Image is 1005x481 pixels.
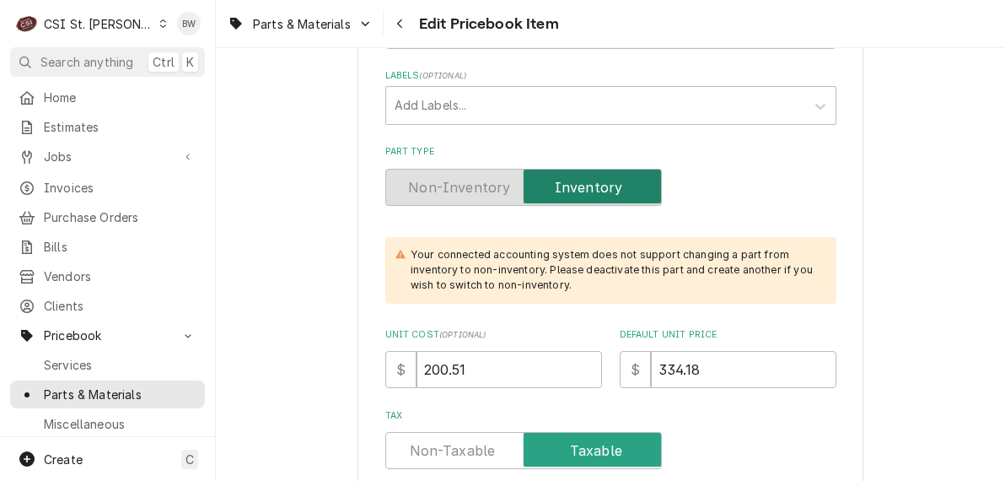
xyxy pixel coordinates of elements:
[10,292,205,320] a: Clients
[620,328,836,342] label: Default Unit Price
[44,356,196,374] span: Services
[10,322,205,349] a: Go to Pricebook
[385,328,602,388] div: Unit Cost
[221,10,379,38] a: Go to Parts & Materials
[44,208,196,226] span: Purchase Orders
[177,12,201,35] div: Brad Wicks's Avatar
[185,451,194,468] span: C
[385,409,836,469] div: Tax
[10,203,205,231] a: Purchase Orders
[186,53,194,71] span: K
[10,262,205,290] a: Vendors
[44,415,196,433] span: Miscellaneous
[419,71,466,80] span: ( optional )
[44,118,196,136] span: Estimates
[15,12,39,35] div: CSI St. Louis's Avatar
[385,69,836,124] div: Labels
[10,47,205,77] button: Search anythingCtrlK
[620,351,651,388] div: $
[10,381,205,408] a: Parts & Materials
[385,351,417,388] div: $
[40,53,133,71] span: Search anything
[44,89,196,106] span: Home
[44,452,83,467] span: Create
[10,351,205,379] a: Services
[44,15,153,33] div: CSI St. [PERSON_NAME]
[385,328,602,342] label: Unit Cost
[44,268,196,285] span: Vendors
[439,330,486,339] span: ( optional )
[10,174,205,202] a: Invoices
[44,148,171,165] span: Jobs
[153,53,175,71] span: Ctrl
[177,12,201,35] div: BW
[411,247,820,294] div: Your connected accounting system does not support changing a part from inventory to non-inventory...
[44,238,196,256] span: Bills
[10,233,205,261] a: Bills
[385,145,836,205] div: Part Type
[44,386,196,403] span: Parts & Materials
[387,10,414,37] button: Navigate back
[15,12,39,35] div: C
[253,15,351,33] span: Parts & Materials
[44,297,196,315] span: Clients
[385,409,836,423] label: Tax
[10,84,205,111] a: Home
[44,179,196,197] span: Invoices
[44,327,171,344] span: Pricebook
[385,145,836,159] label: Part Type
[385,69,836,83] label: Labels
[10,143,205,170] a: Go to Jobs
[10,410,205,438] a: Miscellaneous
[385,169,836,206] div: Inventory
[620,328,836,388] div: Default Unit Price
[10,113,205,141] a: Estimates
[414,13,559,35] span: Edit Pricebook Item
